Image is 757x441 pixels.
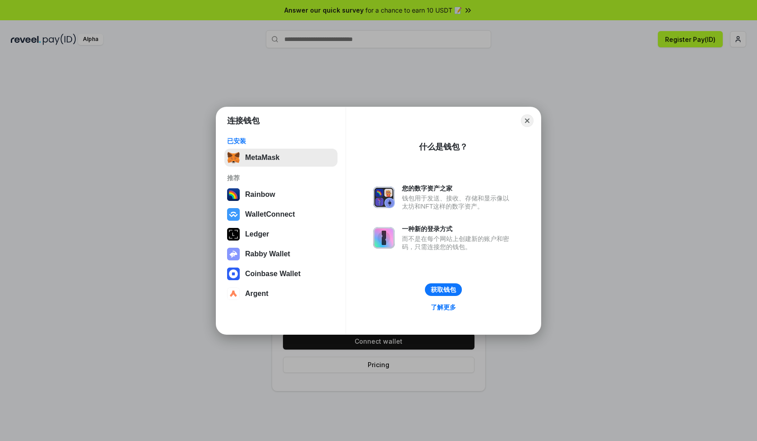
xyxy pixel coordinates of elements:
[245,270,301,278] div: Coinbase Wallet
[245,154,279,162] div: MetaMask
[245,290,269,298] div: Argent
[227,287,240,300] img: svg+xml,%3Csvg%20width%3D%2228%22%20height%3D%2228%22%20viewBox%3D%220%200%2028%2028%22%20fill%3D...
[224,265,337,283] button: Coinbase Wallet
[227,228,240,241] img: svg+xml,%3Csvg%20xmlns%3D%22http%3A%2F%2Fwww.w3.org%2F2000%2Fsvg%22%20width%3D%2228%22%20height%3...
[245,191,275,199] div: Rainbow
[227,268,240,280] img: svg+xml,%3Csvg%20width%3D%2228%22%20height%3D%2228%22%20viewBox%3D%220%200%2028%2028%22%20fill%3D...
[425,301,461,313] a: 了解更多
[245,210,295,218] div: WalletConnect
[224,225,337,243] button: Ledger
[402,225,514,233] div: 一种新的登录方式
[419,141,468,152] div: 什么是钱包？
[227,208,240,221] img: svg+xml,%3Csvg%20width%3D%2228%22%20height%3D%2228%22%20viewBox%3D%220%200%2028%2028%22%20fill%3D...
[402,235,514,251] div: 而不是在每个网站上创建新的账户和密码，只需连接您的钱包。
[245,250,290,258] div: Rabby Wallet
[431,303,456,311] div: 了解更多
[227,248,240,260] img: svg+xml,%3Csvg%20xmlns%3D%22http%3A%2F%2Fwww.w3.org%2F2000%2Fsvg%22%20fill%3D%22none%22%20viewBox...
[245,230,269,238] div: Ledger
[227,188,240,201] img: svg+xml,%3Csvg%20width%3D%22120%22%20height%3D%22120%22%20viewBox%3D%220%200%20120%20120%22%20fil...
[227,174,335,182] div: 推荐
[227,115,260,126] h1: 连接钱包
[224,285,337,303] button: Argent
[224,205,337,223] button: WalletConnect
[431,286,456,294] div: 获取钱包
[402,194,514,210] div: 钱包用于发送、接收、存储和显示像以太坊和NFT这样的数字资产。
[224,245,337,263] button: Rabby Wallet
[425,283,462,296] button: 获取钱包
[373,186,395,208] img: svg+xml,%3Csvg%20xmlns%3D%22http%3A%2F%2Fwww.w3.org%2F2000%2Fsvg%22%20fill%3D%22none%22%20viewBox...
[227,151,240,164] img: svg+xml,%3Csvg%20fill%3D%22none%22%20height%3D%2233%22%20viewBox%3D%220%200%2035%2033%22%20width%...
[224,186,337,204] button: Rainbow
[224,149,337,167] button: MetaMask
[373,227,395,249] img: svg+xml,%3Csvg%20xmlns%3D%22http%3A%2F%2Fwww.w3.org%2F2000%2Fsvg%22%20fill%3D%22none%22%20viewBox...
[402,184,514,192] div: 您的数字资产之家
[227,137,335,145] div: 已安装
[521,114,534,127] button: Close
